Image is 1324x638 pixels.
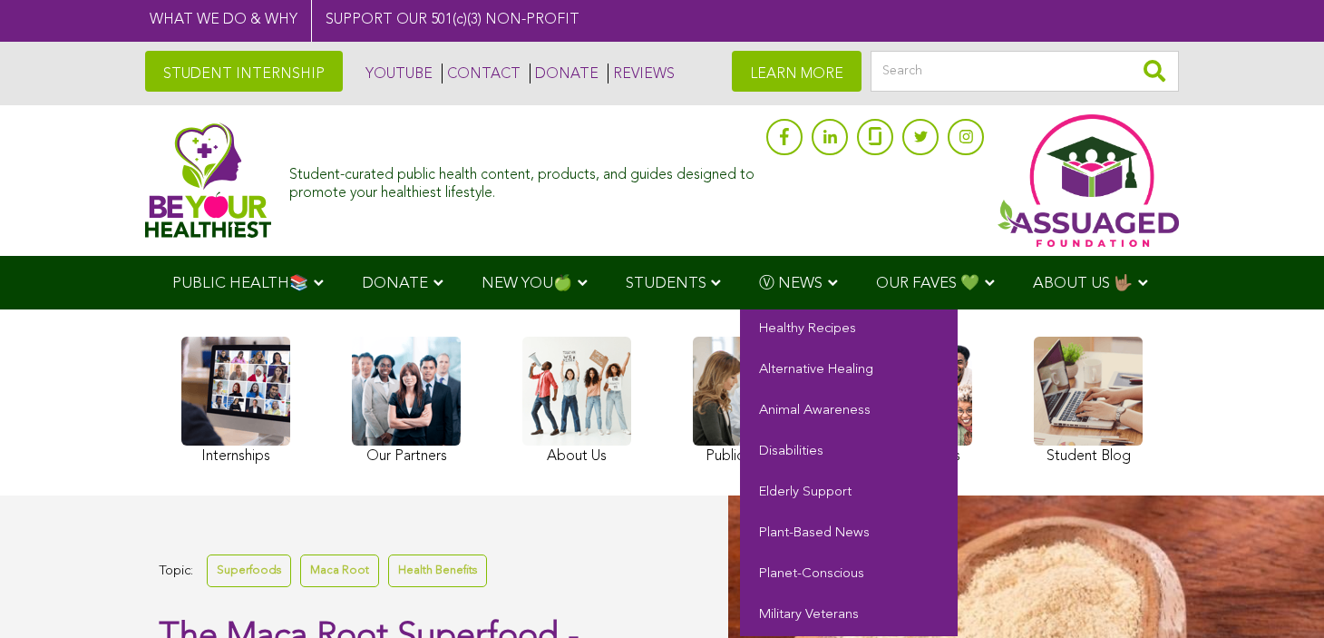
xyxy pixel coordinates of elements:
a: Elderly Support [740,473,958,514]
span: NEW YOU🍏 [482,276,572,291]
iframe: Chat Widget [1233,551,1324,638]
img: Assuaged [145,123,271,238]
a: Maca Root [300,555,379,586]
a: DONATE [530,64,599,83]
a: Healthy Recipes [740,309,958,350]
a: CONTACT [442,64,521,83]
span: DONATE [362,276,428,291]
a: Alternative Healing [740,350,958,391]
a: REVIEWS [608,64,675,83]
a: Military Veterans [740,595,958,636]
a: STUDENT INTERNSHIP [145,51,343,92]
a: Animal Awareness [740,391,958,432]
span: Topic: [159,559,193,584]
a: Superfoods [207,555,291,586]
span: PUBLIC HEALTH📚 [172,276,308,291]
a: Planet-Conscious [740,555,958,595]
img: Assuaged App [998,114,1179,247]
a: Health Benefits [388,555,487,586]
span: STUDENTS [626,276,706,291]
span: ABOUT US 🤟🏽 [1033,276,1133,291]
span: Ⓥ NEWS [759,276,823,291]
img: glassdoor [869,127,881,145]
div: Navigation Menu [145,256,1179,309]
a: Disabilities [740,432,958,473]
a: LEARN MORE [732,51,862,92]
span: OUR FAVES 💚 [876,276,979,291]
div: Student-curated public health content, products, and guides designed to promote your healthiest l... [289,158,757,201]
a: Plant-Based News [740,514,958,555]
a: YOUTUBE [361,64,433,83]
input: Search [871,51,1179,92]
